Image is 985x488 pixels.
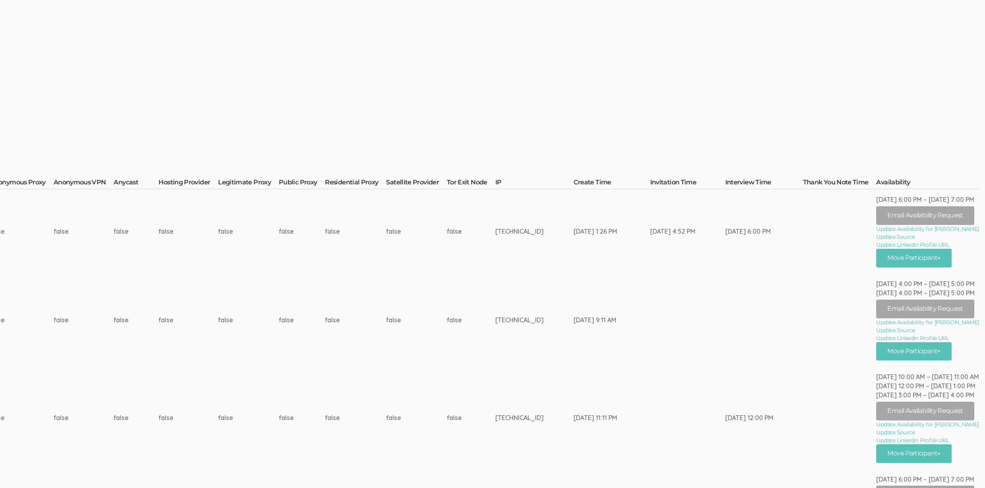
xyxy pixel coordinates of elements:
div: [DATE] 1:26 PM [574,227,620,236]
button: Email Availability Request [876,402,974,420]
a: Update LinkedIn Profile URL [876,241,979,249]
a: Update Availability for [PERSON_NAME] [876,420,979,428]
td: false [218,189,279,273]
td: false [114,189,158,273]
button: Move Participant [876,249,952,267]
th: Satellite Provider [386,178,446,189]
th: Public Proxy [279,178,325,189]
td: false [386,366,446,469]
button: Move Participant [876,444,952,463]
div: [DATE] 9:11 AM [574,316,620,325]
td: false [325,273,386,366]
div: [DATE] 6:00 PM [725,227,773,236]
td: false [218,366,279,469]
th: Residential Proxy [325,178,386,189]
th: Tor Exit Node [447,178,495,189]
td: false [114,273,158,366]
td: false [447,189,495,273]
td: false [54,189,114,273]
iframe: Chat Widget [945,450,985,488]
a: Update Availability for [PERSON_NAME] [876,318,979,326]
th: Interview Time [725,178,803,189]
div: [DATE] 4:00 PM – [DATE] 5:00 PM [876,289,979,298]
td: false [158,189,218,273]
button: Email Availability Request [876,206,974,225]
td: false [325,366,386,469]
a: Update Source [876,326,979,334]
div: [DATE] 11:11 PM [574,413,620,422]
a: Update Source [876,233,979,241]
td: false [279,366,325,469]
td: false [386,273,446,366]
th: Thank You Note Time [803,178,877,189]
td: [TECHNICAL_ID] [495,189,574,273]
div: [DATE] 10:00 AM – [DATE] 11:00 AM [876,372,979,381]
td: false [279,189,325,273]
td: false [386,189,446,273]
th: Create Time [574,178,650,189]
td: false [54,273,114,366]
td: false [325,189,386,273]
a: Update LinkedIn Profile URL [876,436,979,444]
div: [DATE] 4:52 PM [650,227,695,236]
td: false [158,366,218,469]
a: Update Availability for [PERSON_NAME] [876,225,979,233]
a: Update LinkedIn Profile URL [876,334,979,342]
th: Invitation Time [650,178,725,189]
th: Hosting Provider [158,178,218,189]
div: [DATE] 12:00 PM – [DATE] 1:00 PM [876,381,979,391]
div: [DATE] 12:00 PM [725,413,773,422]
td: false [447,273,495,366]
td: [TECHNICAL_ID] [495,273,574,366]
th: IP [495,178,574,189]
td: false [114,366,158,469]
td: false [218,273,279,366]
div: [DATE] 6:00 PM – [DATE] 7:00 PM [876,475,979,484]
th: Anonymous VPN [54,178,114,189]
td: [TECHNICAL_ID] [495,366,574,469]
div: [DATE] 4:00 PM – [DATE] 5:00 PM [876,279,979,289]
div: [DATE] 3:00 PM – [DATE] 4:00 PM [876,391,979,400]
td: false [54,366,114,469]
a: Update Source [876,428,979,436]
div: [DATE] 6:00 PM – [DATE] 7:00 PM [876,195,979,204]
th: Anycast [114,178,158,189]
td: false [447,366,495,469]
td: false [158,273,218,366]
th: Availability [876,178,979,189]
button: Move Participant [876,342,952,361]
th: Legitimate Proxy [218,178,279,189]
td: false [279,273,325,366]
button: Email Availability Request [876,300,974,318]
